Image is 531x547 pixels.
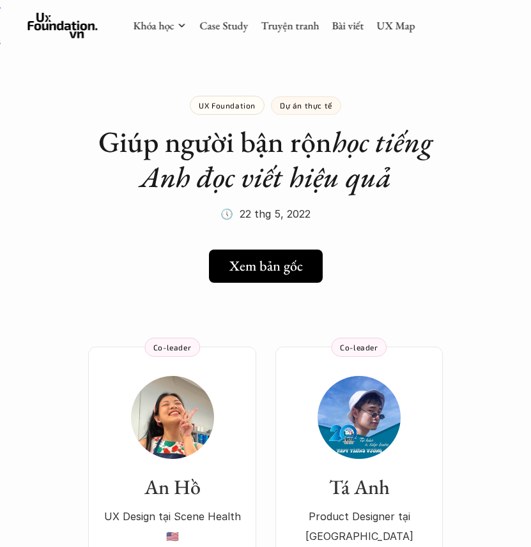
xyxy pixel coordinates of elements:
[332,19,364,33] a: Bài viết
[261,19,319,33] a: Truyện tranh
[340,343,378,352] p: Co-leader
[133,19,174,33] a: Khóa học
[288,474,430,501] h3: Tá Anh
[140,123,439,196] em: học tiếng Anh đọc viết hiệu quả
[199,101,256,110] p: UX Foundation
[80,124,452,195] h1: Giúp người bận rộn
[153,343,191,352] p: Co-leader
[220,204,311,223] p: 🕔 22 thg 5, 2022
[209,250,323,283] a: Xem bản gốc
[280,101,332,110] p: Dự án thực tế
[199,19,248,33] a: Case Study
[376,19,415,33] a: UX Map
[101,474,243,501] h3: An Hồ
[101,507,243,546] p: UX Design tại Scene Health 🇺🇸
[288,507,430,546] p: Product Designer tại [GEOGRAPHIC_DATA]
[229,258,303,274] h5: Xem bản gốc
